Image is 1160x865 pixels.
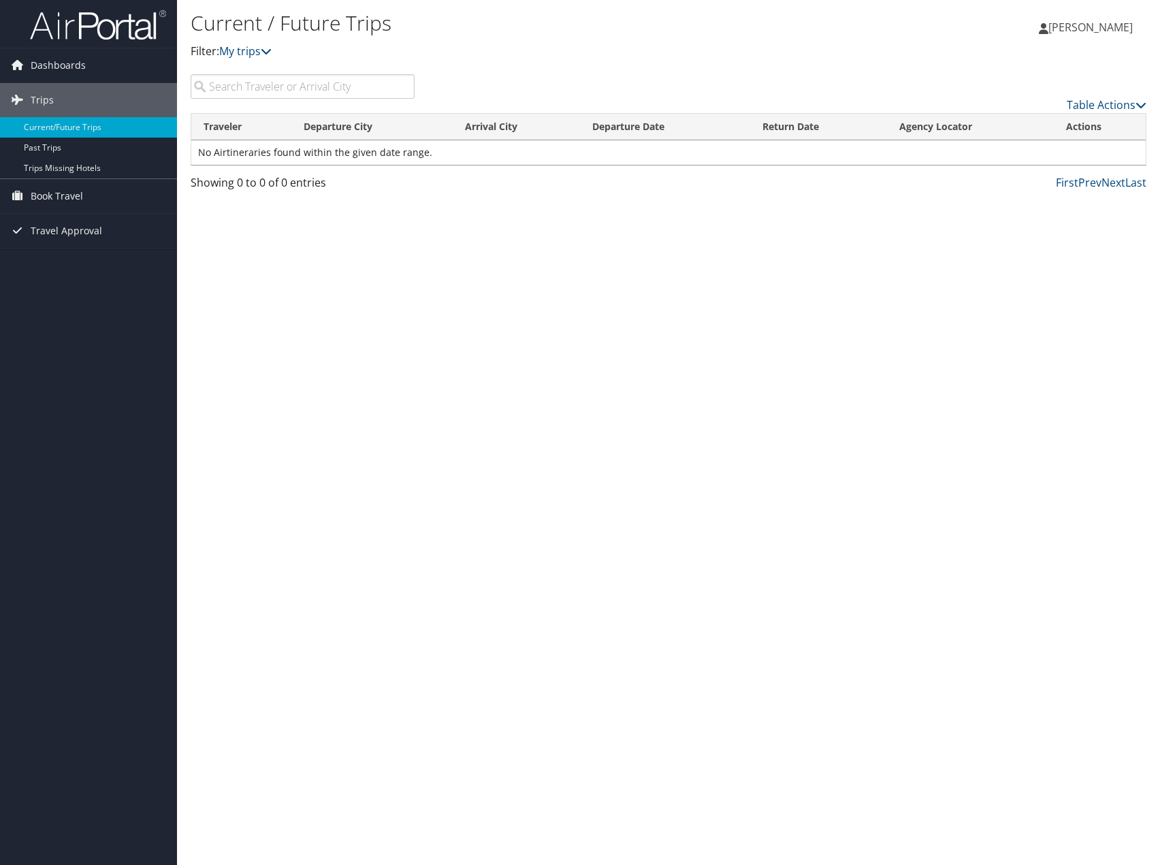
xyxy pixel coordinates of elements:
td: No Airtineraries found within the given date range. [191,140,1146,165]
a: [PERSON_NAME] [1039,7,1146,48]
th: Departure Date: activate to sort column descending [580,114,750,140]
div: Showing 0 to 0 of 0 entries [191,174,415,198]
a: Last [1125,175,1146,190]
span: [PERSON_NAME] [1048,20,1133,35]
p: Filter: [191,43,828,61]
input: Search Traveler or Arrival City [191,74,415,99]
span: Dashboards [31,48,86,82]
a: Prev [1078,175,1101,190]
th: Traveler: activate to sort column ascending [191,114,291,140]
span: Travel Approval [31,214,102,248]
th: Return Date: activate to sort column ascending [750,114,887,140]
a: My trips [219,44,272,59]
img: airportal-logo.png [30,9,166,41]
a: Table Actions [1067,97,1146,112]
span: Trips [31,83,54,117]
a: Next [1101,175,1125,190]
th: Departure City: activate to sort column ascending [291,114,453,140]
th: Actions [1054,114,1146,140]
span: Book Travel [31,179,83,213]
th: Agency Locator: activate to sort column ascending [887,114,1054,140]
th: Arrival City: activate to sort column ascending [453,114,580,140]
a: First [1056,175,1078,190]
h1: Current / Future Trips [191,9,828,37]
